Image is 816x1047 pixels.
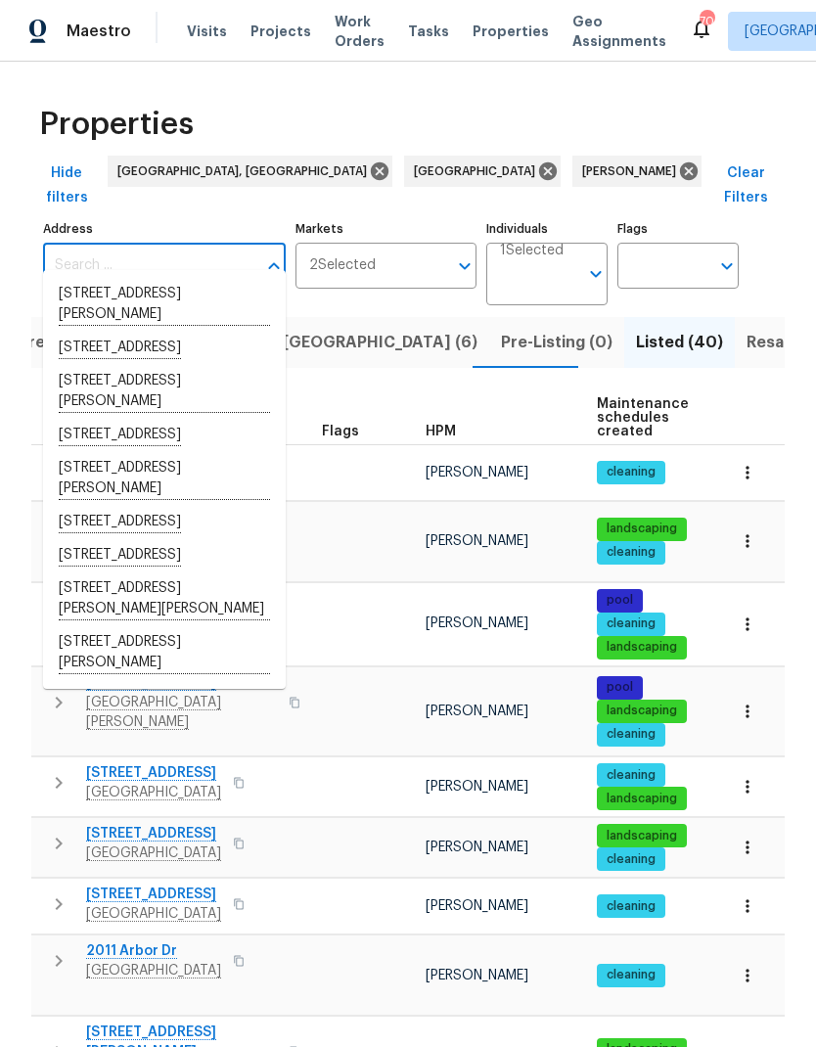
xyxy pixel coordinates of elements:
span: pool [599,679,641,696]
span: Projects [250,22,311,41]
button: Open [582,260,610,288]
span: cleaning [599,851,663,868]
div: [GEOGRAPHIC_DATA] [404,156,561,187]
span: [GEOGRAPHIC_DATA] [414,161,543,181]
span: landscaping [599,828,685,844]
button: Clear Filters [707,156,785,215]
span: [PERSON_NAME] [426,841,528,854]
span: Pre-Listing (0) [501,329,612,356]
span: Clear Filters [715,161,777,209]
button: Hide filters [31,156,102,215]
span: cleaning [599,898,663,915]
span: Tasks [408,24,449,38]
span: [PERSON_NAME] [426,705,528,718]
input: Search ... [43,243,256,289]
span: cleaning [599,464,663,480]
span: cleaning [599,544,663,561]
span: Listed (40) [636,329,723,356]
span: [PERSON_NAME] [426,780,528,794]
span: 1 Selected [500,243,564,259]
li: [STREET_ADDRESS] [43,680,286,712]
span: pool [599,592,641,609]
span: Properties [473,22,549,41]
label: Individuals [486,223,608,235]
span: [PERSON_NAME] [426,534,528,548]
label: Markets [295,223,477,235]
span: In-[GEOGRAPHIC_DATA] (6) [262,329,477,356]
div: [PERSON_NAME] [572,156,702,187]
span: landscaping [599,639,685,656]
button: Close [260,252,288,280]
span: HPM [426,425,456,438]
span: [PERSON_NAME] [426,899,528,913]
span: Hide filters [39,161,94,209]
span: landscaping [599,703,685,719]
span: Properties [39,114,194,134]
span: landscaping [599,791,685,807]
span: [PERSON_NAME] [582,161,684,181]
span: Geo Assignments [572,12,666,51]
label: Flags [617,223,739,235]
label: Address [43,223,286,235]
span: cleaning [599,767,663,784]
span: cleaning [599,615,663,632]
span: 2 Selected [309,257,376,274]
button: Open [451,252,478,280]
span: cleaning [599,726,663,743]
span: Maestro [67,22,131,41]
span: Work Orders [335,12,385,51]
span: landscaping [599,521,685,537]
div: 70 [700,12,713,31]
button: Open [713,252,741,280]
span: Flags [322,425,359,438]
span: [PERSON_NAME] [426,466,528,479]
span: [GEOGRAPHIC_DATA], [GEOGRAPHIC_DATA] [117,161,375,181]
span: Maintenance schedules created [597,397,689,438]
span: cleaning [599,967,663,983]
span: [PERSON_NAME] [426,969,528,982]
span: Visits [187,22,227,41]
span: [PERSON_NAME] [426,616,528,630]
div: [GEOGRAPHIC_DATA], [GEOGRAPHIC_DATA] [108,156,392,187]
